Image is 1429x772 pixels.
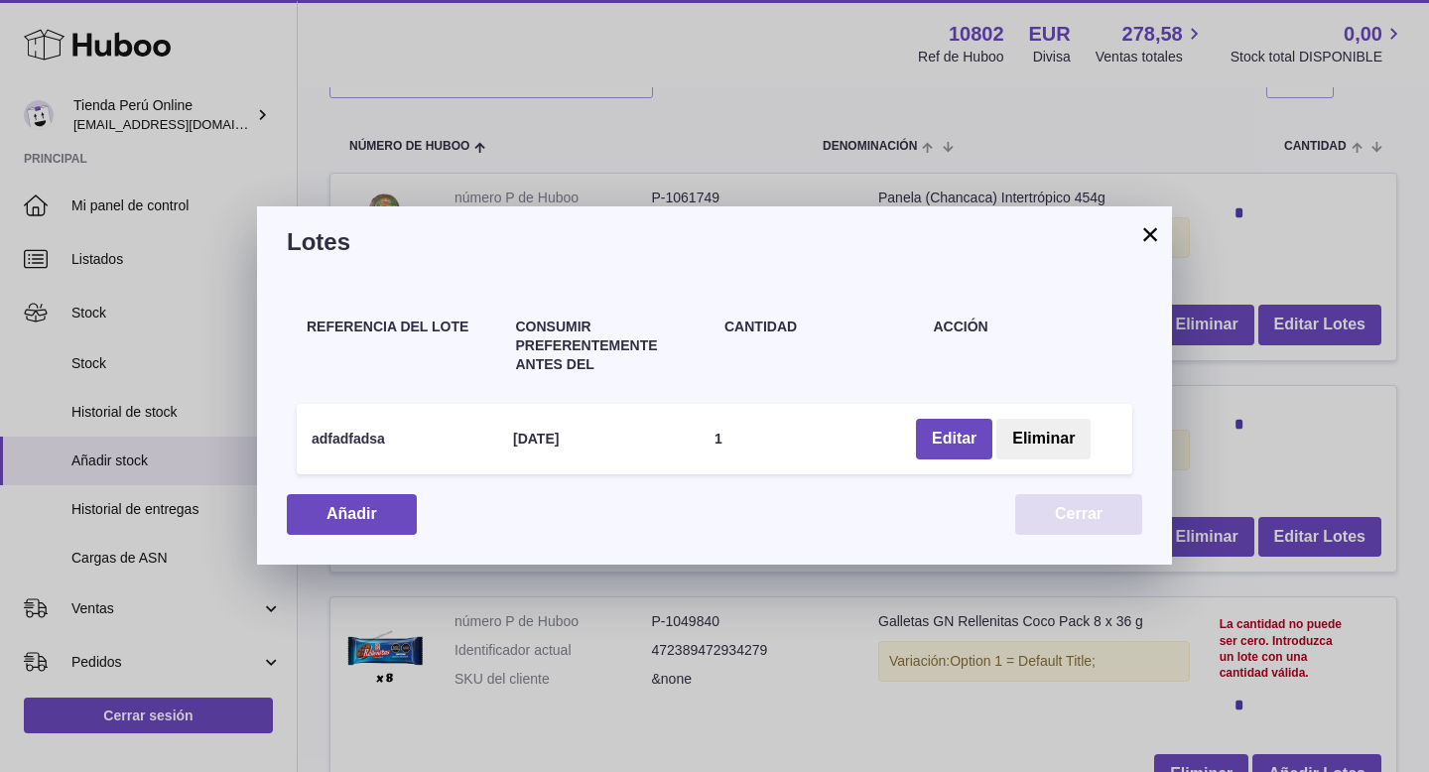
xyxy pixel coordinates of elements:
[307,318,496,336] h4: Referencia del lote
[724,318,914,336] h4: Cantidad
[513,430,559,449] h4: [DATE]
[714,430,722,449] h4: 1
[516,318,706,374] h4: Consumir preferentemente antes del
[1138,222,1162,246] button: ×
[916,419,992,459] button: Editar
[287,494,417,535] button: Añadir
[934,318,1123,336] h4: Acción
[996,419,1091,459] button: Eliminar
[312,430,385,449] h4: adfadfadsa
[1015,494,1142,535] button: Cerrar
[287,226,1142,258] h3: Lotes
